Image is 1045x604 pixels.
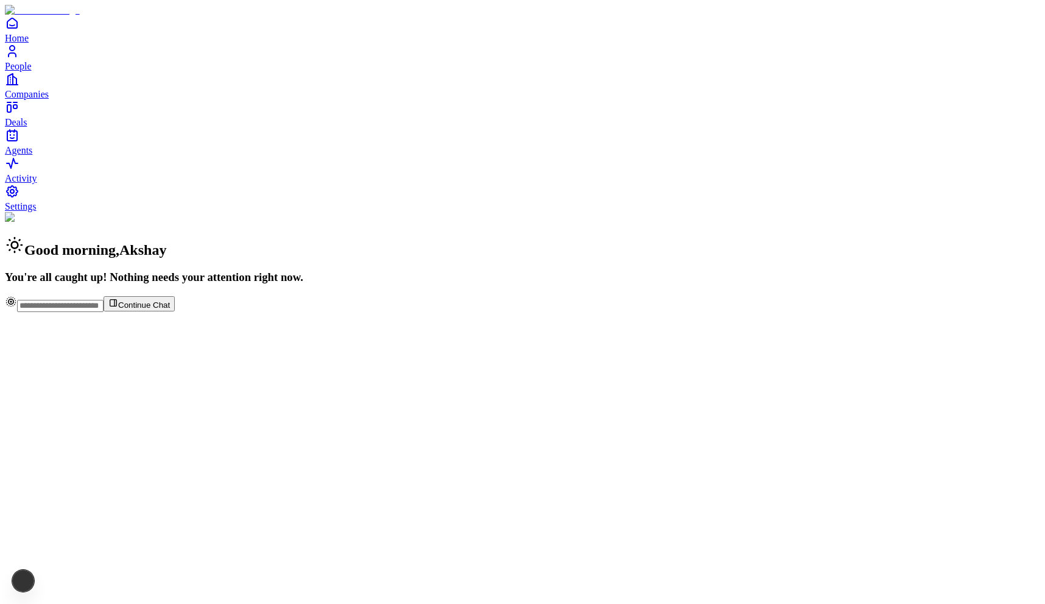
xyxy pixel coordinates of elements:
img: Item Brain Logo [5,5,80,16]
span: Continue Chat [118,300,170,310]
a: Settings [5,184,1040,211]
span: Home [5,33,29,43]
a: People [5,44,1040,71]
img: Background [5,212,62,223]
span: Settings [5,201,37,211]
span: Agents [5,145,32,155]
span: Activity [5,173,37,183]
div: Continue Chat [5,296,1040,312]
h2: Good morning , Akshay [5,235,1040,258]
a: Deals [5,100,1040,127]
a: Home [5,16,1040,43]
span: Companies [5,89,49,99]
a: Activity [5,156,1040,183]
span: People [5,61,32,71]
h3: You're all caught up! Nothing needs your attention right now. [5,271,1040,284]
button: Continue Chat [104,296,175,311]
a: Companies [5,72,1040,99]
span: Deals [5,117,27,127]
a: Agents [5,128,1040,155]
